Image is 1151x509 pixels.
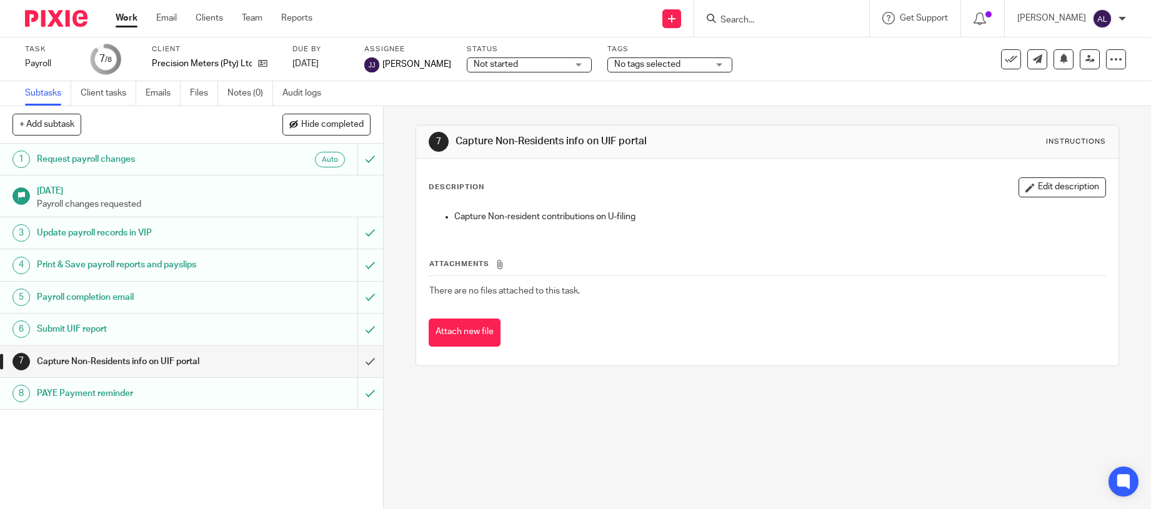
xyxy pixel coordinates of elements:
div: 7 [12,353,30,370]
a: Notes (0) [227,81,273,106]
a: Reports [281,12,312,24]
span: Hide completed [301,120,364,130]
div: 7 [429,132,449,152]
div: Payroll [25,57,75,70]
a: Work [116,12,137,24]
div: Instructions [1046,137,1106,147]
p: Payroll changes requested [37,198,371,210]
span: There are no files attached to this task. [429,287,580,295]
h1: Request payroll changes [37,150,242,169]
div: Auto [315,152,345,167]
h1: Capture Non-Residents info on UIF portal [37,352,242,371]
p: Capture Non-resident contributions on U-filing [454,210,1105,223]
a: Subtasks [25,81,71,106]
small: /8 [105,56,112,63]
label: Status [467,44,592,54]
label: Assignee [364,44,451,54]
a: Files [190,81,218,106]
button: Hide completed [282,114,371,135]
h1: Print & Save payroll reports and payslips [37,255,242,274]
label: Client [152,44,277,54]
span: Not started [474,60,518,69]
h1: PAYE Payment reminder [37,384,242,403]
span: [PERSON_NAME] [382,58,451,71]
a: Team [242,12,262,24]
button: Edit description [1019,177,1106,197]
div: 4 [12,257,30,274]
span: Attachments [429,260,489,267]
span: Get Support [900,14,948,22]
a: Audit logs [282,81,331,106]
span: [DATE] [292,59,319,68]
span: No tags selected [614,60,680,69]
label: Task [25,44,75,54]
label: Due by [292,44,349,54]
a: Client tasks [81,81,136,106]
div: 1 [12,151,30,168]
p: Description [429,182,484,192]
button: + Add subtask [12,114,81,135]
h1: Capture Non-Residents info on UIF portal [456,135,794,148]
div: 6 [12,320,30,338]
a: Clients [196,12,223,24]
h1: [DATE] [37,182,371,197]
p: Precision Meters (Pty) Ltd [152,57,252,70]
img: svg%3E [1092,9,1112,29]
div: 3 [12,224,30,242]
button: Attach new file [429,319,501,347]
div: 5 [12,289,30,306]
input: Search [719,15,832,26]
h1: Payroll completion email [37,288,242,307]
label: Tags [607,44,732,54]
p: [PERSON_NAME] [1017,12,1086,24]
div: 8 [12,385,30,402]
a: Emails [146,81,181,106]
h1: Submit UIF report [37,320,242,339]
img: Pixie [25,10,87,27]
h1: Update payroll records in VIP [37,224,242,242]
div: 7 [99,52,112,66]
a: Email [156,12,177,24]
img: svg%3E [364,57,379,72]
